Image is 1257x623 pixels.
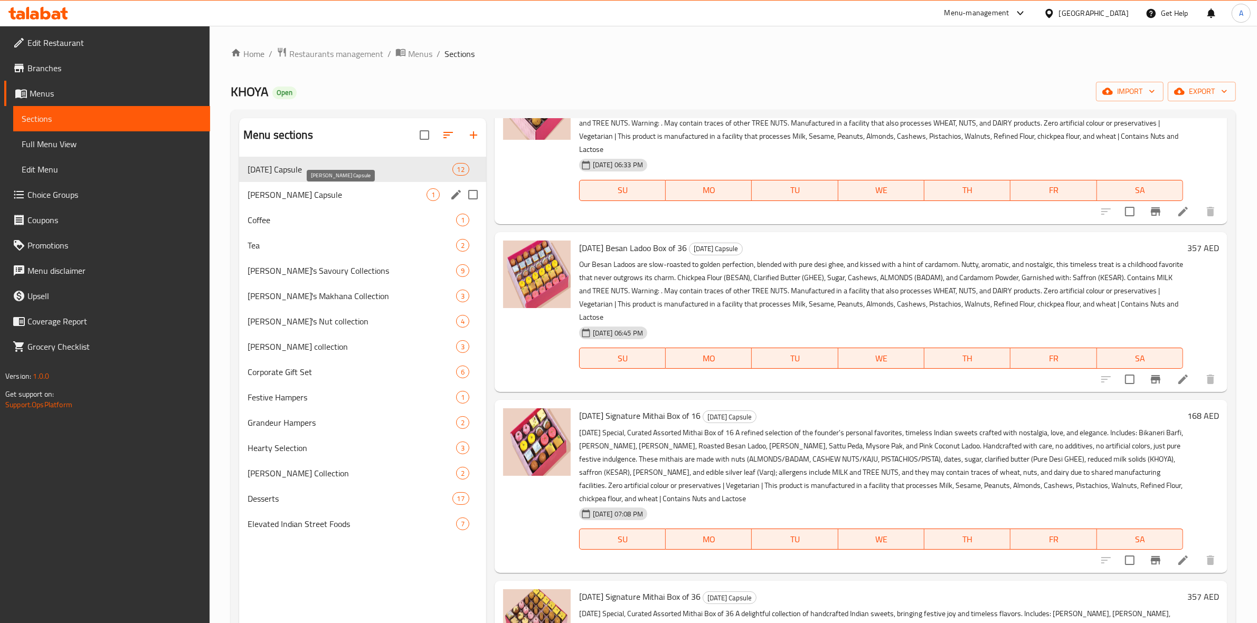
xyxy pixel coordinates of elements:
span: Menu disclaimer [27,264,202,277]
span: [DATE] Besan Ladoo Box of 36 [579,240,687,256]
button: import [1096,82,1164,101]
div: Desserts17 [239,486,486,511]
a: Edit Restaurant [4,30,210,55]
button: TH [924,529,1010,550]
div: Corporate Gift Set6 [239,359,486,385]
span: Hearty Selection [248,442,456,454]
span: import [1104,85,1155,98]
div: [PERSON_NAME] Capsule1edit [239,182,486,207]
span: Select all sections [413,124,436,146]
div: items [456,290,469,302]
div: items [456,264,469,277]
span: FR [1015,183,1092,198]
a: Edit menu item [1177,373,1189,386]
div: items [456,442,469,454]
span: Upsell [27,290,202,302]
div: items [456,315,469,328]
div: KHOYA Khajoor Collection [248,467,456,480]
span: 17 [453,494,469,504]
li: / [388,47,391,60]
a: Promotions [4,233,210,258]
div: Festive Hampers1 [239,385,486,410]
span: SU [584,532,661,547]
span: Menus [408,47,432,60]
h6: 357 AED [1187,589,1219,604]
span: SA [1101,351,1179,366]
span: Select to update [1119,549,1141,571]
div: Menu-management [944,7,1009,20]
span: [DATE] 06:45 PM [589,328,647,338]
div: Grandeur Hampers [248,416,456,429]
div: items [456,340,469,353]
a: Menus [4,81,210,106]
p: Our Besan Ladoos are slow-roasted to golden perfection, blended with pure desi ghee, and kissed w... [579,258,1183,324]
span: Edit Menu [22,163,202,176]
div: Coffee [248,214,456,226]
span: [PERSON_NAME]'s Nut collection [248,315,456,328]
li: / [269,47,272,60]
a: Edit Menu [13,157,210,182]
button: delete [1198,199,1223,224]
span: Corporate Gift Set [248,366,456,378]
div: Diwali Capsule [703,410,757,423]
span: Sections [22,112,202,125]
button: MO [666,348,752,369]
a: Menus [395,47,432,61]
a: Full Menu View [13,131,210,157]
div: items [452,492,469,505]
span: WE [843,183,920,198]
button: SU [579,529,666,550]
span: Sections [445,47,475,60]
span: Grocery Checklist [27,340,202,353]
span: SA [1101,183,1179,198]
span: MO [670,532,748,547]
span: SA [1101,532,1179,547]
span: Get support on: [5,387,54,401]
span: [PERSON_NAME] Collection [248,467,456,480]
span: 3 [457,291,469,301]
button: FR [1010,348,1097,369]
button: TU [752,180,838,201]
span: WE [843,351,920,366]
button: TH [924,348,1010,369]
h2: Menu sections [243,127,313,143]
span: Open [272,88,297,97]
button: TH [924,180,1010,201]
span: Tea [248,239,456,252]
div: items [456,391,469,404]
span: 2 [457,468,469,478]
p: Our Besan Ladoos are slow-roasted to golden perfection, blended with pure desi ghee, and kissed w... [579,90,1183,156]
button: export [1168,82,1236,101]
button: Branch-specific-item [1143,199,1168,224]
div: items [452,163,469,176]
img: Diwali Besan Ladoo Box of 36 [503,241,571,308]
span: MO [670,183,748,198]
span: 7 [457,519,469,529]
button: edit [448,187,464,203]
button: WE [838,348,924,369]
span: [DATE] Capsule [703,592,756,604]
span: [DATE] 07:08 PM [589,509,647,519]
a: Menu disclaimer [4,258,210,283]
button: delete [1198,548,1223,573]
button: Branch-specific-item [1143,367,1168,392]
div: Tea2 [239,233,486,258]
span: 3 [457,342,469,352]
span: 9 [457,266,469,276]
span: Version: [5,369,31,383]
span: TU [756,532,834,547]
a: Support.OpsPlatform [5,398,72,411]
div: Grandeur Hampers2 [239,410,486,435]
span: 1.0.0 [33,369,49,383]
img: Diwali Signature Mithai Box of 16 [503,408,571,476]
span: Restaurants management [289,47,383,60]
div: Elevated Indian Street Foods7 [239,511,486,536]
div: [PERSON_NAME] Collection2 [239,461,486,486]
a: Edit menu item [1177,205,1189,218]
span: Elevated Indian Street Foods [248,517,456,530]
span: FR [1015,351,1092,366]
div: Diwali Capsule [703,591,757,604]
span: Edit Restaurant [27,36,202,49]
span: Branches [27,62,202,74]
